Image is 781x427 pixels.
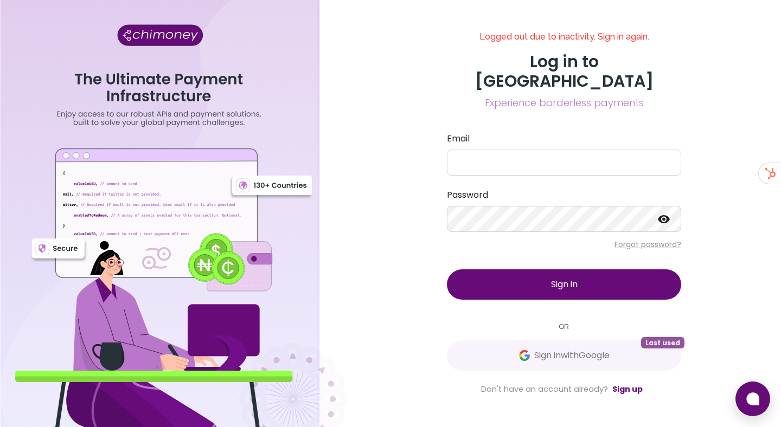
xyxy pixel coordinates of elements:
[534,349,610,362] span: Sign in with Google
[641,337,684,348] span: Last used
[481,384,608,394] span: Don't have an account already?
[447,52,681,91] h3: Log in to [GEOGRAPHIC_DATA]
[447,31,681,52] h6: Logged out due to inactivity. Sign in again.
[447,132,681,145] label: Email
[447,239,681,250] p: Forgot password?
[735,381,770,416] button: Open chat window
[612,384,643,394] a: Sign up
[519,350,530,361] img: Google
[447,189,681,202] label: Password
[447,321,681,332] small: OR
[551,278,578,290] span: Sign in
[447,340,681,371] button: GoogleSign inwithGoogleLast used
[447,95,681,111] span: Experience borderless payments
[447,269,681,300] button: Sign in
